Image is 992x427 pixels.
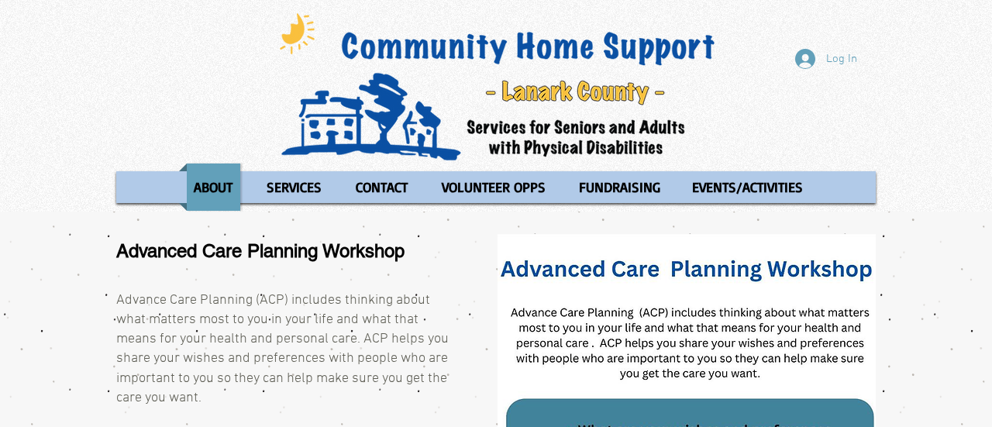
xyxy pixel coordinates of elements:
a: EVENTS/ACTIVITIES [677,164,818,211]
span: Log In [821,51,863,67]
nav: Site [116,164,876,211]
p: CONTACT [349,164,415,211]
a: SERVICES [252,164,336,211]
p: ABOUT [187,164,239,211]
a: ABOUT [179,164,248,211]
button: Log In [784,44,868,74]
p: VOLUNTEER OPPS [435,164,553,211]
a: FUNDRAISING [564,164,673,211]
p: FUNDRAISING [572,164,667,211]
a: CONTACT [340,164,423,211]
span: Advanced Care Planning Workshop [116,240,405,261]
p: SERVICES [260,164,329,211]
p: EVENTS/ACTIVITIES [685,164,810,211]
span: Advance Care Planning (ACP) includes thinking about what matters most to you in your life and wha... [116,292,449,406]
a: VOLUNTEER OPPS [427,164,560,211]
